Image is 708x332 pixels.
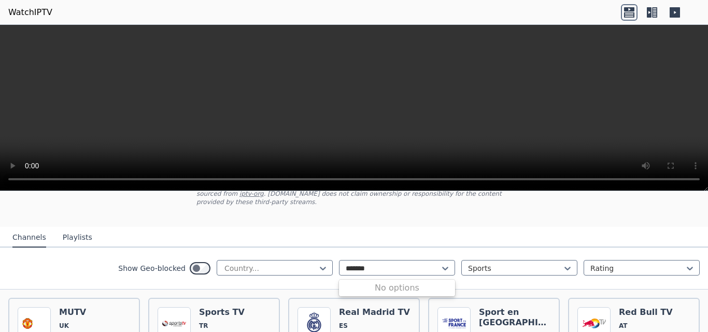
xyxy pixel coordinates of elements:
[199,322,208,330] span: TR
[619,307,673,317] h6: Red Bull TV
[339,282,455,294] div: No options
[339,322,348,330] span: ES
[59,307,105,317] h6: MUTV
[339,307,410,317] h6: Real Madrid TV
[8,6,52,19] a: WatchIPTV
[619,322,628,330] span: AT
[59,322,69,330] span: UK
[63,228,92,248] button: Playlists
[199,307,245,317] h6: Sports TV
[118,263,186,273] label: Show Geo-blocked
[239,190,264,197] a: iptv-org
[196,181,512,206] p: [DOMAIN_NAME] does not host or serve any video content directly. All streams available here are s...
[12,228,46,248] button: Channels
[479,307,550,328] h6: Sport en [GEOGRAPHIC_DATA]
